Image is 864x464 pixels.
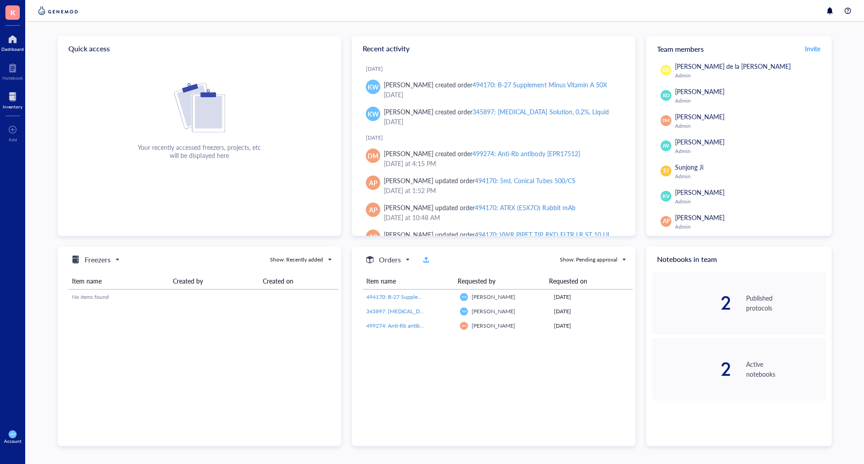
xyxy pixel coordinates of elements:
span: [PERSON_NAME] [675,112,724,121]
div: Admin [675,198,823,205]
div: 494170: ATRX (E5X7O) Rabbit mAb [475,203,575,212]
a: Notebook [2,61,23,81]
a: AP[PERSON_NAME] updated order494170: 5mL Conical Tubes 500/CS[DATE] at 1:52 PM [359,172,628,199]
th: Requested on [545,273,625,289]
div: Admin [675,173,823,180]
span: DD [662,67,670,74]
div: Team members [646,36,832,61]
div: 2 [652,360,732,378]
span: [PERSON_NAME] [472,322,515,329]
span: AP [369,178,378,188]
div: Active notebooks [746,359,826,379]
div: Admin [675,223,823,230]
a: Dashboard [1,32,24,52]
a: Inventory [3,90,22,109]
span: 345897: [MEDICAL_DATA] Solution, 0.2%, Liquid [366,307,485,315]
a: AP[PERSON_NAME] updated order494170: ATRX (E5X7O) Rabbit mAb[DATE] at 10:48 AM [359,199,628,226]
span: KW [368,82,379,92]
span: DM [462,324,466,327]
div: Notebooks in team [646,247,832,272]
div: 345897: [MEDICAL_DATA] Solution, 0.2%, Liquid [472,107,608,116]
div: Admin [675,97,823,104]
span: Sunjong Ji [675,162,703,171]
span: [PERSON_NAME] [675,137,724,146]
span: DM [662,117,670,124]
span: [PERSON_NAME] [675,213,724,222]
span: [PERSON_NAME] de la [PERSON_NAME] [675,62,791,71]
img: Cf+DiIyRRx+BTSbnYhsZzE9to3+AfuhVxcka4spAAAAAElFTkSuQmCC [174,83,225,132]
div: [DATE] [554,307,629,315]
span: KV [662,193,669,200]
div: [DATE] [554,322,629,330]
span: Invite [805,44,820,53]
div: 494170: B-27 Supplement Minus Vitamin A 50X [472,80,607,89]
div: 2 [652,294,732,312]
div: [DATE] [366,134,628,141]
a: 499274: Anti-Rb antibody [EPR17512] [366,322,453,330]
span: 499274: Anti-Rb antibody [EPR17512] [366,322,459,329]
div: Quick access [58,36,341,61]
div: [PERSON_NAME] created order [384,80,607,90]
span: JW [662,142,670,149]
span: [PERSON_NAME] [675,188,724,197]
div: [PERSON_NAME] updated order [384,176,576,185]
img: genemod-logo [36,5,80,16]
a: DM[PERSON_NAME] created order499274: Anti-Rb antibody [EPR17512][DATE] at 4:15 PM [359,145,628,172]
div: Published protocols [746,293,826,313]
a: 494170: B-27 Supplement Minus Vitamin A 50X [366,293,453,301]
div: 499274: Anti-Rb antibody [EPR17512] [472,149,580,158]
span: 494170: B-27 Supplement Minus Vitamin A 50X [366,293,482,301]
th: Item name [363,273,454,289]
div: [PERSON_NAME] updated order [384,203,576,212]
div: [DATE] [384,90,621,99]
div: Recent activity [352,36,635,61]
a: KW[PERSON_NAME] created order494170: B-27 Supplement Minus Vitamin A 50X[DATE] [359,76,628,103]
h5: Freezers [85,254,111,265]
div: [DATE] at 4:15 PM [384,158,621,168]
span: K [10,7,15,18]
div: No items found [72,293,335,301]
a: KW[PERSON_NAME] created order345897: [MEDICAL_DATA] Solution, 0.2%, Liquid[DATE] [359,103,628,130]
div: Show: Pending approval [560,256,617,264]
span: KW [368,109,379,119]
div: [DATE] at 10:48 AM [384,212,621,222]
span: [PERSON_NAME] [472,293,515,301]
div: Inventory [3,104,22,109]
div: [DATE] [366,65,628,72]
div: [DATE] [384,117,621,126]
span: AP [663,217,670,225]
span: KW [462,310,466,313]
div: Show: Recently added [270,256,323,264]
div: Your recently accessed freezers, projects, etc will be displayed here [138,143,261,159]
h5: Orders [379,254,401,265]
div: [PERSON_NAME] created order [384,107,609,117]
div: Admin [675,148,823,155]
button: Invite [805,41,821,56]
div: 494170: 5mL Conical Tubes 500/CS [475,176,575,185]
th: Created by [169,273,259,289]
div: Dashboard [1,46,24,52]
div: [DATE] [554,293,629,301]
span: RD [662,92,670,99]
div: Add [9,137,17,142]
div: [DATE] at 1:52 PM [384,185,621,195]
div: [PERSON_NAME] created order [384,149,580,158]
span: KW [462,295,466,298]
span: [PERSON_NAME] [675,87,724,96]
div: Notebook [2,75,23,81]
div: Admin [675,72,823,79]
div: Account [4,438,22,444]
span: SJ [663,167,669,175]
span: KW [10,432,15,436]
span: DM [368,151,378,161]
th: Item name [68,273,169,289]
span: AP [369,205,378,215]
span: [PERSON_NAME] [472,307,515,315]
th: Created on [259,273,338,289]
th: Requested by [454,273,545,289]
div: Admin [675,122,823,130]
a: 345897: [MEDICAL_DATA] Solution, 0.2%, Liquid [366,307,453,315]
